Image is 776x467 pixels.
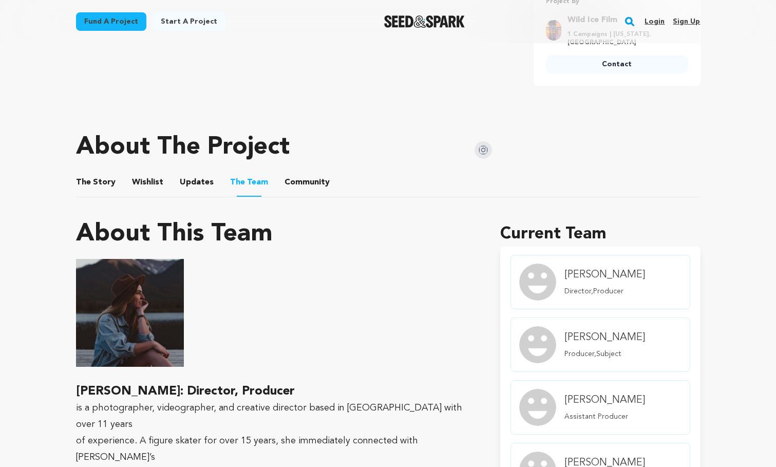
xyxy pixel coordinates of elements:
span: Community [285,176,330,189]
span: Wishlist [132,176,163,189]
img: Seed&Spark Logo Dark Mode [384,15,465,28]
span: The [76,176,91,189]
h4: [PERSON_NAME] [564,268,645,282]
img: Team Image [519,326,556,363]
a: Sign up [673,13,700,30]
p: Assistant Producer [564,412,645,422]
img: 1753678446-Untitled%20design%20(12).jpg [76,259,184,367]
a: Contact [546,55,688,73]
h4: [PERSON_NAME] [564,393,645,407]
span: Updates [180,176,214,189]
a: Seed&Spark Homepage [384,15,465,28]
a: Login [645,13,665,30]
h1: About The Project [76,135,290,160]
a: Start a project [153,12,225,31]
span: Story [76,176,116,189]
p: is a photographer, videographer, and creative director based in [GEOGRAPHIC_DATA] with over 11 years [76,400,476,433]
a: Fund a project [76,12,146,31]
span: The [230,176,245,189]
p: of experience. A figure skater for over 15 years, she immediately connected with [PERSON_NAME]’s [76,433,476,465]
strong: [PERSON_NAME]: Director, Producer [76,385,295,398]
p: Director,Producer [564,286,645,296]
h1: About This Team [76,222,273,247]
h1: Current Team [500,222,700,247]
a: member.name Profile [510,317,690,372]
img: Team Image [519,389,556,426]
img: Team Image [519,264,556,301]
span: Team [230,176,268,189]
img: Seed&Spark Instagram Icon [475,141,492,159]
h4: [PERSON_NAME] [564,330,645,345]
a: member.name Profile [510,380,690,435]
a: member.name Profile [510,255,690,309]
p: Producer,Subject [564,349,645,359]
